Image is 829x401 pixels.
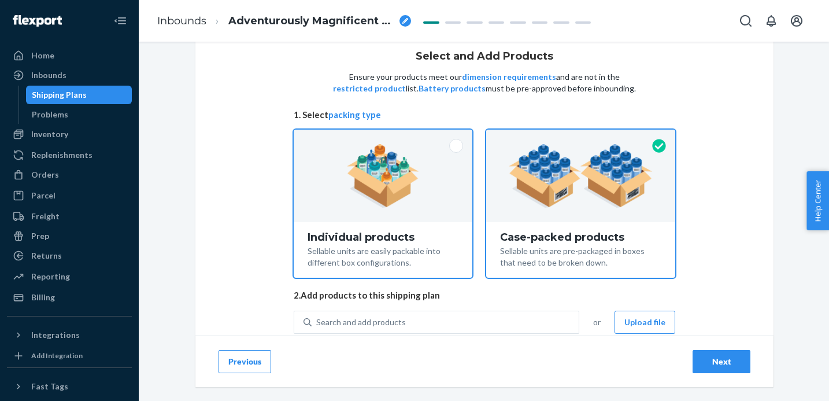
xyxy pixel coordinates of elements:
button: packing type [328,109,381,121]
button: Fast Tags [7,377,132,396]
button: Integrations [7,326,132,344]
div: Shipping Plans [32,89,87,101]
a: Returns [7,247,132,265]
a: Shipping Plans [26,86,132,104]
a: Orders [7,165,132,184]
div: Integrations [31,329,80,341]
a: Prep [7,227,132,245]
div: Inventory [31,128,68,140]
a: Inbounds [157,14,206,27]
div: Prep [31,230,49,242]
button: Next [693,350,750,373]
img: Flexport logo [13,15,62,27]
div: Orders [31,169,59,181]
a: Billing [7,288,132,307]
div: Next [702,356,741,367]
button: Open notifications [760,9,783,32]
a: Freight [7,207,132,226]
div: Inbounds [31,69,66,81]
button: Upload file [615,311,675,334]
a: Add Integration [7,349,132,363]
div: Home [31,50,54,61]
span: 1. Select [294,109,675,121]
div: Individual products [308,231,458,243]
a: Parcel [7,186,132,205]
img: individual-pack.facf35554cb0f1810c75b2bd6df2d64e.png [347,144,419,208]
div: Fast Tags [31,381,68,392]
img: case-pack.59cecea509d18c883b923b81aeac6d0b.png [509,144,653,208]
div: Freight [31,211,60,222]
button: Open account menu [785,9,808,32]
a: Replenishments [7,146,132,164]
a: Home [7,46,132,65]
span: Adventurously Magnificent Sand Dollar [228,14,395,29]
button: Previous [219,350,271,373]
h1: Select and Add Products [416,51,553,62]
a: Problems [26,105,132,124]
div: Sellable units are easily packable into different box configurations. [308,243,458,268]
div: Returns [31,250,62,262]
button: Close Navigation [109,9,132,32]
button: restricted product [333,83,406,94]
span: or [593,317,601,328]
div: Reporting [31,271,70,282]
a: Reporting [7,267,132,286]
div: Case-packed products [500,231,661,243]
div: Search and add products [316,317,406,328]
button: Help Center [806,171,829,230]
a: Inbounds [7,66,132,84]
button: Open Search Box [734,9,757,32]
div: Parcel [31,190,55,201]
a: Inventory [7,125,132,144]
div: Problems [32,109,68,120]
div: Add Integration [31,351,83,360]
div: Sellable units are pre-packaged in boxes that need to be broken down. [500,243,661,268]
div: Replenishments [31,149,92,161]
span: 2. Add products to this shipping plan [294,289,675,301]
ol: breadcrumbs [148,4,420,38]
p: Ensure your products meet our and are not in the list. must be pre-approved before inbounding. [332,71,637,94]
button: Battery products [419,83,486,94]
div: Billing [31,292,55,303]
button: dimension requirements [462,71,556,83]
